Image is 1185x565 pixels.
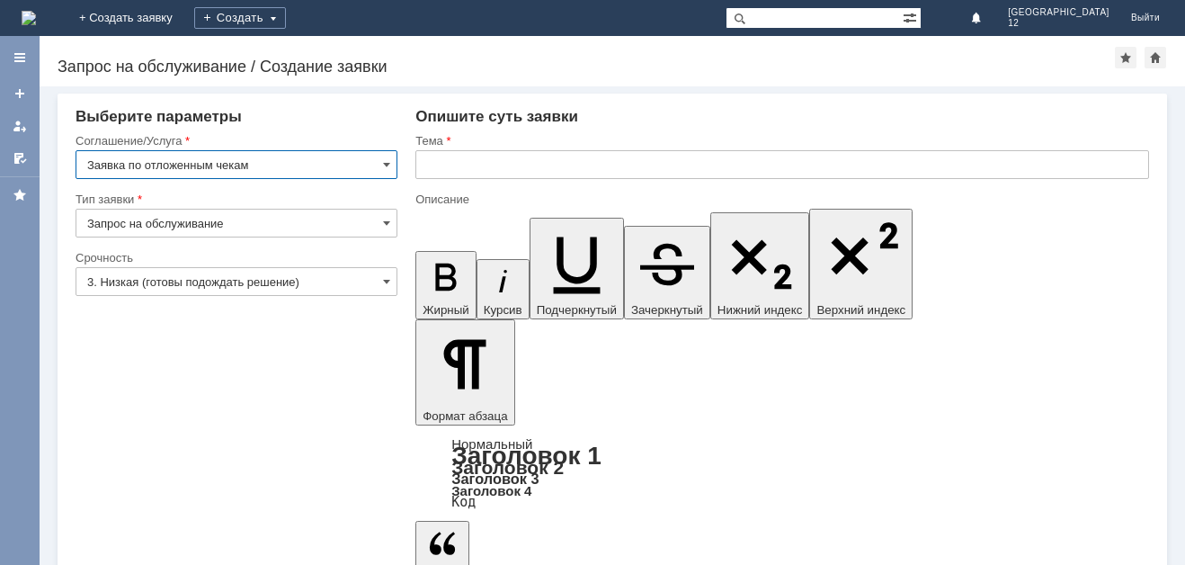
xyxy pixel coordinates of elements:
a: Мои заявки [5,112,34,140]
span: Нижний индекс [717,303,803,317]
span: Верхний индекс [816,303,905,317]
img: logo [22,11,36,25]
div: Тип заявки [76,193,394,205]
button: Подчеркнутый [530,218,624,319]
span: Курсив [484,303,522,317]
div: Соглашение/Услуга [76,135,394,147]
a: Перейти на домашнюю страницу [22,11,36,25]
a: Заголовок 4 [451,483,531,498]
a: Заголовок 2 [451,457,564,478]
span: 12 [1008,18,1109,29]
div: Сделать домашней страницей [1145,47,1166,68]
div: Тема [415,135,1145,147]
a: Мои согласования [5,144,34,173]
button: Верхний индекс [809,209,913,319]
button: Зачеркнутый [624,226,710,319]
div: Срочность [76,252,394,264]
div: Описание [415,193,1145,205]
a: Нормальный [451,436,532,452]
button: Нижний индекс [710,212,810,319]
button: Курсив [477,259,530,319]
span: Подчеркнутый [537,303,617,317]
a: Создать заявку [5,79,34,108]
button: Формат абзаца [415,319,514,426]
span: Выберите параметры [76,108,242,125]
span: [GEOGRAPHIC_DATA] [1008,7,1109,18]
div: Создать [194,7,286,29]
div: Запрос на обслуживание / Создание заявки [58,58,1115,76]
span: Зачеркнутый [631,303,703,317]
span: Жирный [423,303,469,317]
div: Добавить в избранное [1115,47,1136,68]
span: Опишите суть заявки [415,108,578,125]
a: Заголовок 3 [451,471,539,487]
span: Формат абзаца [423,409,507,423]
span: Расширенный поиск [903,8,921,25]
button: Жирный [415,251,477,319]
a: Код [451,494,476,510]
a: Заголовок 1 [451,442,601,470]
div: Формат абзаца [415,438,1149,508]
